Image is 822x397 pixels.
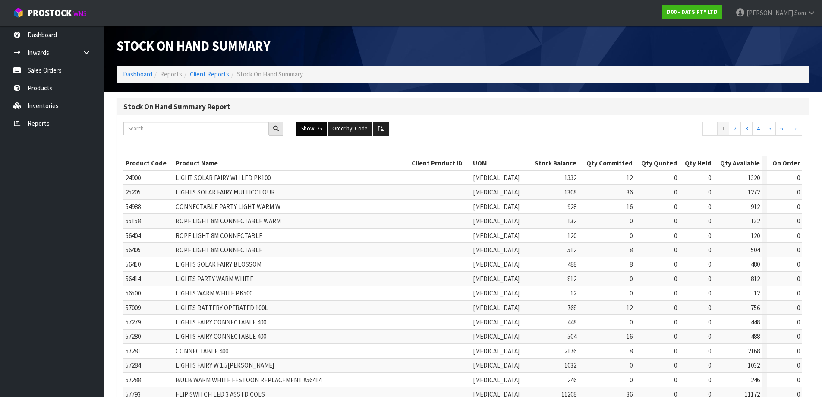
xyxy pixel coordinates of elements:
[751,332,760,340] span: 488
[752,122,764,136] a: 4
[296,122,327,136] button: Show: 25
[748,347,760,355] span: 2168
[567,376,576,384] span: 246
[767,156,802,170] th: On Order
[176,188,275,196] span: LIGHTS SOLAR FAIRY MULTICOLOUR
[797,332,800,340] span: 0
[751,203,760,211] span: 912
[627,332,633,340] span: 16
[674,289,677,297] span: 0
[570,289,576,297] span: 12
[630,275,633,283] span: 0
[797,260,800,268] span: 0
[473,304,520,312] span: [MEDICAL_DATA]
[190,70,229,78] a: Client Reports
[674,304,677,312] span: 0
[579,156,635,170] th: Qty Committed
[126,232,141,240] span: 56404
[176,304,268,312] span: LIGHTS BATTERY OPERATED 100L
[473,174,520,182] span: [MEDICAL_DATA]
[751,304,760,312] span: 756
[564,361,576,369] span: 1032
[674,203,677,211] span: 0
[473,376,520,384] span: [MEDICAL_DATA]
[176,217,281,225] span: ROPE LIGHT 8M CONNECTABLE WARM
[126,203,141,211] span: 54988
[567,332,576,340] span: 504
[708,304,711,312] span: 0
[567,246,576,254] span: 512
[473,217,520,225] span: [MEDICAL_DATA]
[126,275,141,283] span: 56414
[567,275,576,283] span: 812
[746,9,793,17] span: [PERSON_NAME]
[713,156,762,170] th: Qty Available
[797,232,800,240] span: 0
[473,275,520,283] span: [MEDICAL_DATA]
[176,260,261,268] span: LIGHTS SOLAR FAIRY BLOSSOM
[674,376,677,384] span: 0
[126,174,141,182] span: 24900
[708,188,711,196] span: 0
[708,347,711,355] span: 0
[751,376,760,384] span: 246
[630,232,633,240] span: 0
[176,347,228,355] span: CONNECTABLE 400
[126,318,141,326] span: 57279
[328,122,372,136] button: Order by: Code
[473,318,520,326] span: [MEDICAL_DATA]
[674,246,677,254] span: 0
[748,188,760,196] span: 1272
[126,376,141,384] span: 57288
[797,188,800,196] span: 0
[630,347,633,355] span: 8
[473,289,520,297] span: [MEDICAL_DATA]
[567,318,576,326] span: 448
[630,318,633,326] span: 0
[126,217,141,225] span: 55158
[797,304,800,312] span: 0
[674,275,677,283] span: 0
[471,156,527,170] th: UOM
[126,246,141,254] span: 56405
[797,203,800,211] span: 0
[751,260,760,268] span: 480
[160,70,182,78] span: Reports
[176,318,266,326] span: LIGHTS FAIRY CONNECTABLE 400
[751,246,760,254] span: 504
[567,260,576,268] span: 488
[674,174,677,182] span: 0
[126,188,141,196] span: 25205
[117,38,270,54] span: Stock On Hand Summary
[28,7,72,19] span: ProStock
[630,217,633,225] span: 0
[708,289,711,297] span: 0
[674,260,677,268] span: 0
[564,188,576,196] span: 1308
[751,275,760,283] span: 812
[635,156,679,170] th: Qty Quoted
[176,361,274,369] span: LIGHTS FAIRY W 1.5[PERSON_NAME]
[708,376,711,384] span: 0
[123,122,269,135] input: Search
[176,376,321,384] span: BULB WARM WHITE FESTOON REPLACEMENT #56414
[797,275,800,283] span: 0
[708,174,711,182] span: 0
[473,203,520,211] span: [MEDICAL_DATA]
[794,9,806,17] span: Som
[740,122,753,136] a: 3
[627,304,633,312] span: 12
[797,174,800,182] span: 0
[176,246,262,254] span: ROPE LIGHT 8M CONNECTABLE
[708,232,711,240] span: 0
[708,203,711,211] span: 0
[754,289,760,297] span: 12
[473,260,520,268] span: [MEDICAL_DATA]
[630,376,633,384] span: 0
[176,232,262,240] span: ROPE LIGHT 8M CONNECTABLE
[409,156,471,170] th: Client Product ID
[567,304,576,312] span: 768
[797,246,800,254] span: 0
[473,188,520,196] span: [MEDICAL_DATA]
[708,361,711,369] span: 0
